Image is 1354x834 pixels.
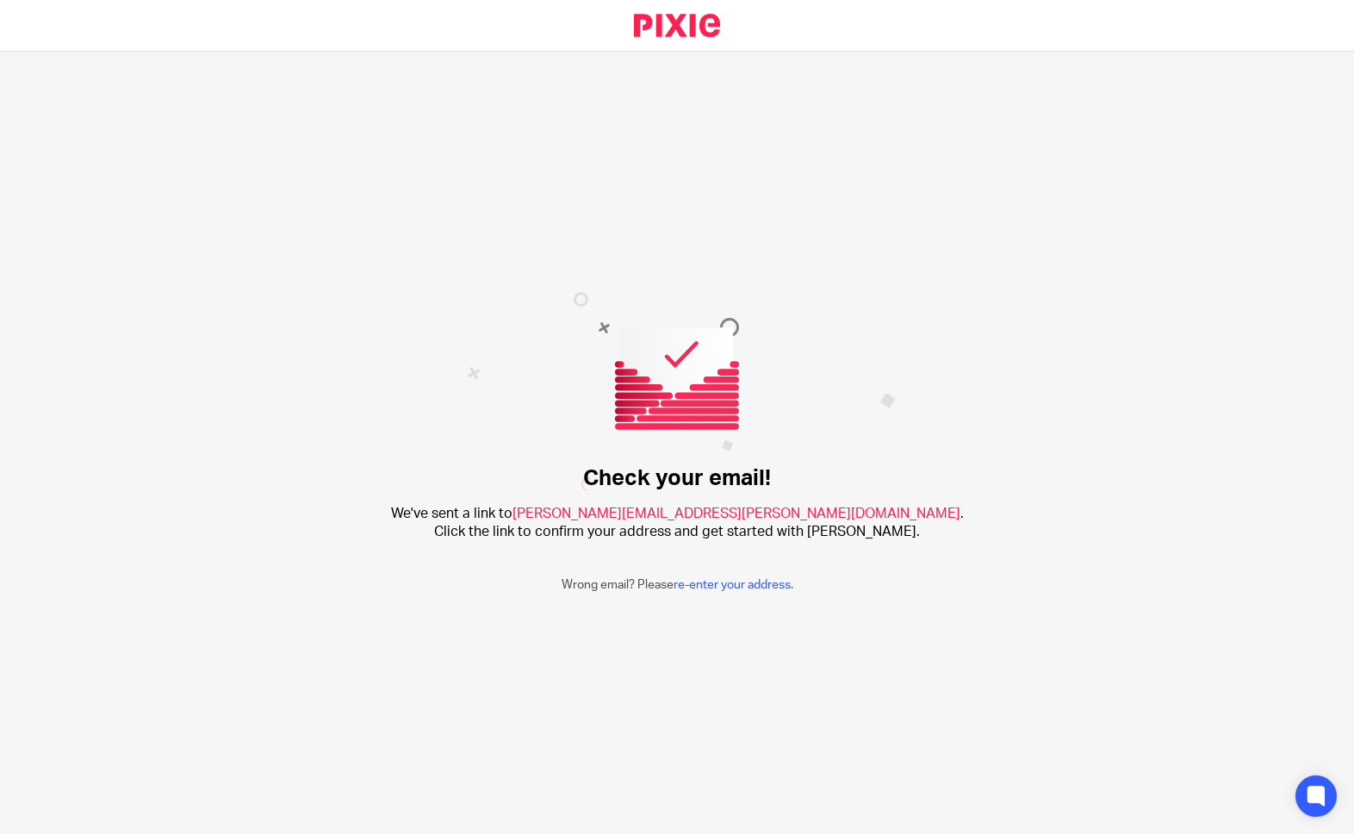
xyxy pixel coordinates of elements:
h2: We've sent a link to . Click the link to confirm your address and get started with [PERSON_NAME]. [391,505,964,542]
a: re-enter your address [674,579,791,591]
p: Wrong email? Please . [562,576,793,594]
h1: Check your email! [583,465,771,492]
span: [PERSON_NAME][EMAIL_ADDRESS][PERSON_NAME][DOMAIN_NAME] [512,507,960,520]
img: Confirm email image [467,292,896,491]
